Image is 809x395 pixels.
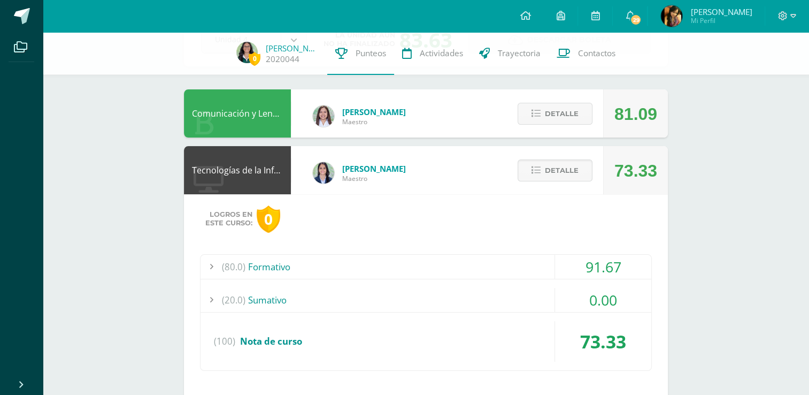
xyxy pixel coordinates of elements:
[201,288,651,312] div: Sumativo
[614,90,657,138] div: 81.09
[240,335,302,347] span: Nota de curso
[342,163,406,174] span: [PERSON_NAME]
[222,288,245,312] span: (20.0)
[313,162,334,184] img: 7489ccb779e23ff9f2c3e89c21f82ed0.png
[236,42,258,63] img: a01f4c67880a69ff8ac373e37573f08f.png
[257,206,280,233] div: 0
[518,159,592,181] button: Detalle
[545,104,579,124] span: Detalle
[266,43,319,54] a: [PERSON_NAME]
[266,54,299,65] a: 2020044
[549,32,623,75] a: Contactos
[661,5,682,27] img: 247917de25ca421199a556a291ddd3f6.png
[184,89,291,138] div: Comunicación y Lenguaje L3 Inglés 4
[394,32,471,75] a: Actividades
[356,48,386,59] span: Punteos
[630,14,642,26] span: 29
[690,6,752,17] span: [PERSON_NAME]
[249,52,260,65] span: 0
[342,174,406,183] span: Maestro
[545,161,579,180] span: Detalle
[222,255,245,279] span: (80.0)
[471,32,549,75] a: Trayectoria
[614,147,657,195] div: 73.33
[184,146,291,194] div: Tecnologías de la Información y la Comunicación 4
[555,288,651,312] div: 0.00
[342,117,406,126] span: Maestro
[518,103,592,125] button: Detalle
[555,255,651,279] div: 91.67
[420,48,463,59] span: Actividades
[578,48,615,59] span: Contactos
[342,107,406,117] span: [PERSON_NAME]
[690,16,752,25] span: Mi Perfil
[205,210,252,227] span: Logros en este curso:
[327,32,394,75] a: Punteos
[214,321,235,362] span: (100)
[498,48,541,59] span: Trayectoria
[555,321,651,362] div: 73.33
[201,255,651,279] div: Formativo
[313,105,334,127] img: acecb51a315cac2de2e3deefdb732c9f.png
